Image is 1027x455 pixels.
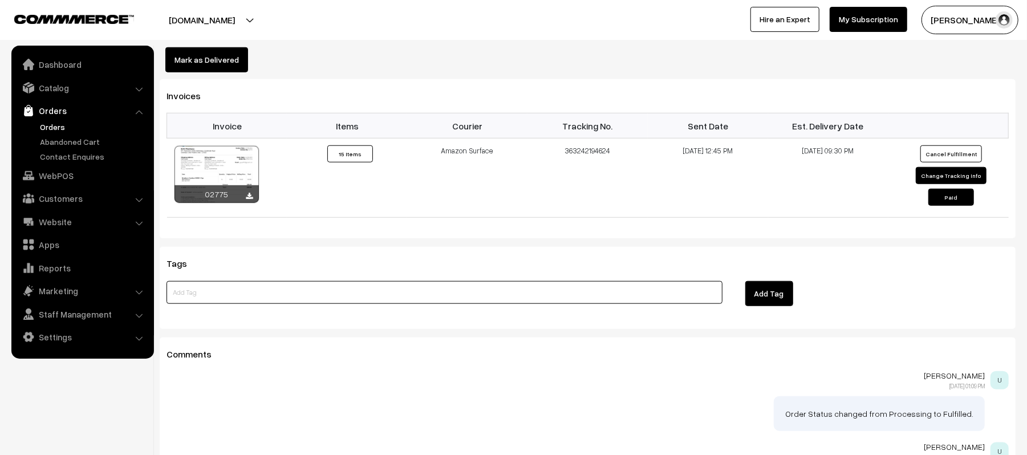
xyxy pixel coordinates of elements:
a: Settings [14,327,150,347]
img: user [996,11,1013,29]
input: Add Tag [167,281,722,304]
a: Dashboard [14,54,150,75]
a: Hire an Expert [750,7,819,32]
a: Orders [14,100,150,121]
button: Paid [928,189,974,206]
th: Sent Date [648,113,768,139]
th: Courier [407,113,527,139]
button: Cancel Fulfillment [920,145,982,162]
button: Add Tag [745,281,793,306]
a: Customers [14,188,150,209]
a: Staff Management [14,304,150,324]
th: Est. Delivery Date [768,113,888,139]
p: [PERSON_NAME] [167,371,985,380]
a: My Subscription [830,7,907,32]
td: 363242194624 [527,139,648,218]
button: [PERSON_NAME] [922,6,1018,34]
a: COMMMERCE [14,11,114,25]
a: Orders [37,121,150,133]
a: Website [14,212,150,232]
div: 02775 [174,185,259,203]
p: Order Status changed from Processing to Fulfilled. [785,408,973,420]
span: [DATE] 01:09 PM [949,382,985,389]
a: Apps [14,234,150,255]
span: Comments [167,348,225,360]
button: [DOMAIN_NAME] [129,6,275,34]
th: Items [287,113,407,139]
a: WebPOS [14,165,150,186]
span: Tags [167,258,201,269]
a: Contact Enquires [37,151,150,162]
span: U [991,371,1009,389]
button: Mark as Delivered [165,47,248,72]
a: Abandoned Cart [37,136,150,148]
button: Change Tracking Info [916,167,987,184]
p: [PERSON_NAME] [167,442,985,452]
img: COMMMERCE [14,15,134,23]
a: Reports [14,258,150,278]
th: Tracking No. [527,113,648,139]
button: 15 Items [327,145,373,162]
td: [DATE] 12:45 PM [648,139,768,218]
td: Amazon Surface [407,139,527,218]
th: Invoice [167,113,287,139]
td: [DATE] 09:30 PM [768,139,888,218]
a: Catalog [14,78,150,98]
a: Marketing [14,281,150,301]
span: Invoices [167,90,214,101]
